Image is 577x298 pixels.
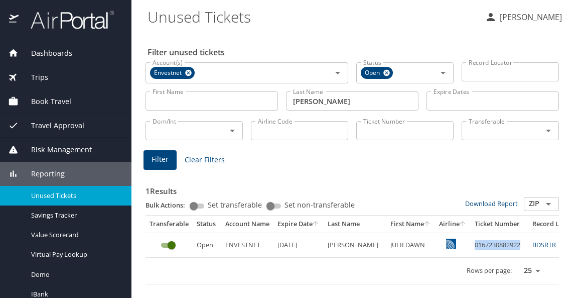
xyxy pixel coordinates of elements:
th: Account Name [221,216,273,233]
p: Rows per page: [467,267,512,274]
select: rows per page [516,263,544,278]
th: First Name [386,216,435,233]
a: Download Report [465,199,518,208]
span: Trips [19,72,48,83]
span: Unused Tickets [31,191,119,201]
th: Airline [435,216,471,233]
td: [DATE] [273,233,324,257]
button: Filter [143,150,177,170]
th: Status [193,216,221,233]
button: [PERSON_NAME] [481,8,566,26]
p: [PERSON_NAME] [497,11,562,23]
h2: Filter unused tickets [148,44,561,60]
p: Bulk Actions: [146,201,193,210]
button: sort [424,221,431,228]
span: Value Scorecard [31,230,119,240]
span: Clear Filters [185,154,225,166]
button: sort [460,221,467,228]
h3: 1 Results [146,179,559,197]
span: Risk Management [19,144,92,155]
span: Envestnet [150,68,188,78]
span: Open [361,68,386,78]
span: Book Travel [19,96,71,107]
span: Dashboards [19,48,72,59]
th: Ticket Number [471,216,528,233]
td: JULIEDAWN [386,233,435,257]
span: Filter [152,153,169,166]
div: Envestnet [150,67,195,79]
img: airportal-logo.png [20,10,114,30]
button: Open [225,124,239,138]
h1: Unused Tickets [148,1,477,32]
button: Open [436,66,450,80]
img: United Airlines [446,239,456,249]
button: Open [331,66,345,80]
div: Open [361,67,393,79]
th: Last Name [324,216,386,233]
span: Reporting [19,168,65,179]
button: sort [313,221,320,228]
span: Savings Tracker [31,211,119,220]
td: [PERSON_NAME] [324,233,386,257]
td: Open [193,233,221,257]
span: Set transferable [208,202,262,209]
span: Travel Approval [19,120,84,131]
div: Transferable [150,220,189,229]
button: Open [541,197,555,211]
a: BDSRTR [532,240,556,249]
td: 0167230882922 [471,233,528,257]
th: Expire Date [273,216,324,233]
button: Clear Filters [181,151,229,169]
span: Virtual Pay Lookup [31,250,119,259]
img: icon-airportal.png [9,10,20,30]
button: Open [541,124,555,138]
span: Set non-transferable [284,202,355,209]
span: Domo [31,270,119,279]
td: ENVESTNET [221,233,273,257]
